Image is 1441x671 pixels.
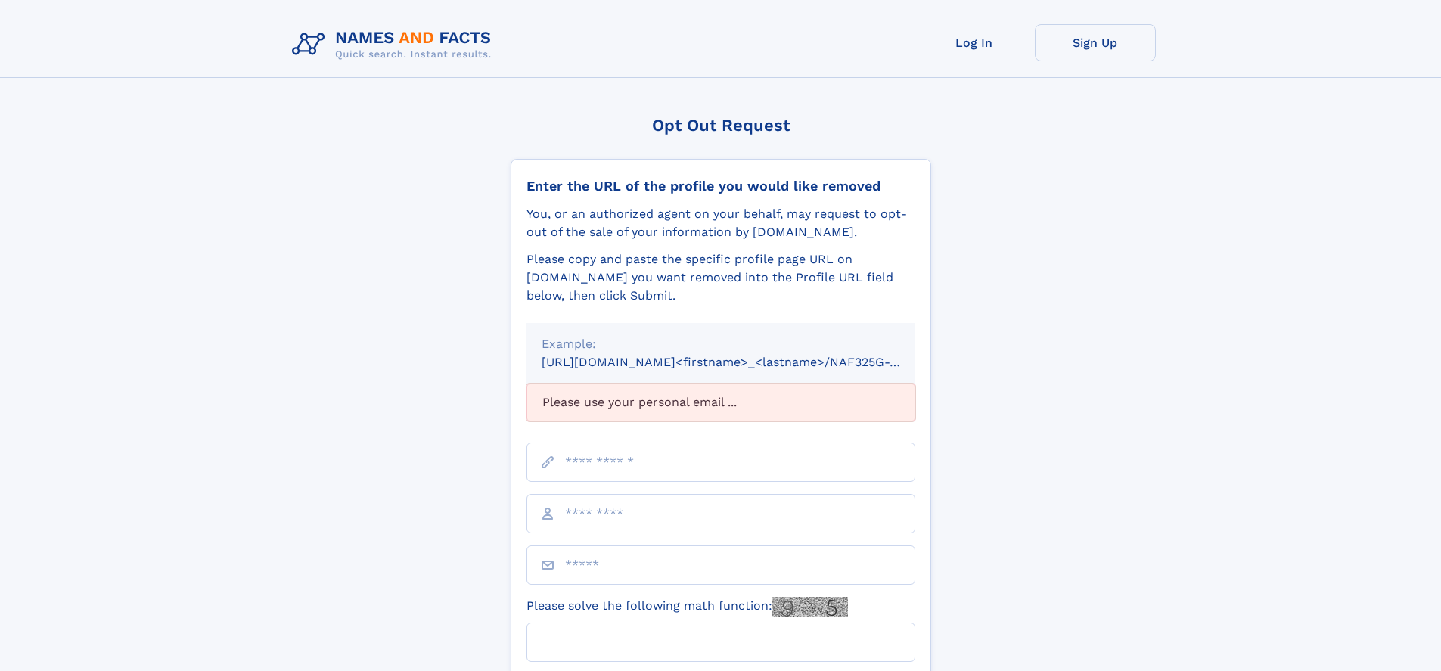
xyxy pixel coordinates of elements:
div: You, or an authorized agent on your behalf, may request to opt-out of the sale of your informatio... [526,205,915,241]
a: Log In [914,24,1035,61]
img: Logo Names and Facts [286,24,504,65]
div: Opt Out Request [511,116,931,135]
label: Please solve the following math function: [526,597,848,617]
div: Please use your personal email ... [526,384,915,421]
div: Example: [542,335,900,353]
a: Sign Up [1035,24,1156,61]
small: [URL][DOMAIN_NAME]<firstname>_<lastname>/NAF325G-xxxxxxxx [542,355,944,369]
div: Enter the URL of the profile you would like removed [526,178,915,194]
div: Please copy and paste the specific profile page URL on [DOMAIN_NAME] you want removed into the Pr... [526,250,915,305]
